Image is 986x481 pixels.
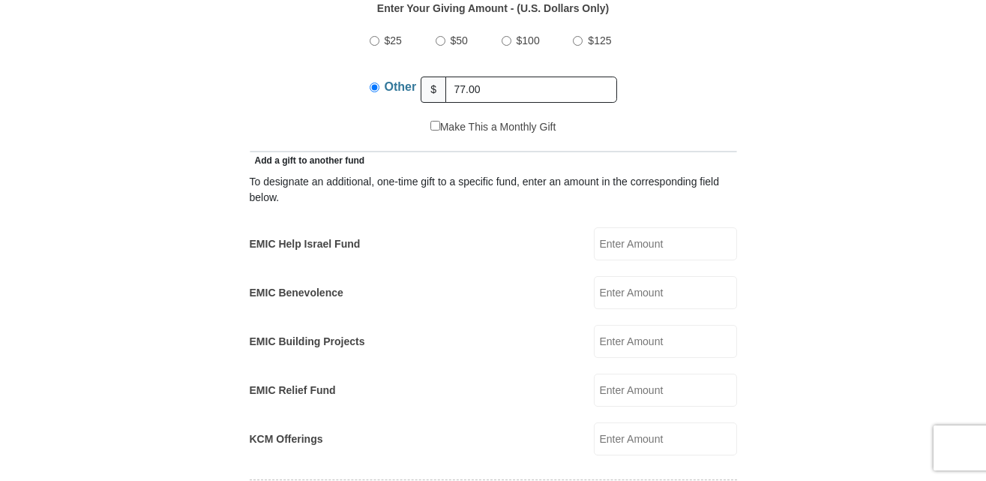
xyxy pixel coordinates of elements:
[250,236,361,252] label: EMIC Help Israel Fund
[250,174,737,206] div: To designate an additional, one-time gift to a specific fund, enter an amount in the correspondin...
[430,121,440,131] input: Make This a Monthly Gift
[594,422,737,455] input: Enter Amount
[385,80,417,93] span: Other
[517,35,540,47] span: $100
[594,325,737,358] input: Enter Amount
[445,77,617,103] input: Other Amount
[250,155,365,166] span: Add a gift to another fund
[385,35,402,47] span: $25
[588,35,611,47] span: $125
[594,227,737,260] input: Enter Amount
[451,35,468,47] span: $50
[250,285,343,301] label: EMIC Benevolence
[377,2,609,14] strong: Enter Your Giving Amount - (U.S. Dollars Only)
[250,431,323,447] label: KCM Offerings
[594,276,737,309] input: Enter Amount
[421,77,446,103] span: $
[250,383,336,398] label: EMIC Relief Fund
[250,334,365,350] label: EMIC Building Projects
[430,119,556,135] label: Make This a Monthly Gift
[594,374,737,407] input: Enter Amount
